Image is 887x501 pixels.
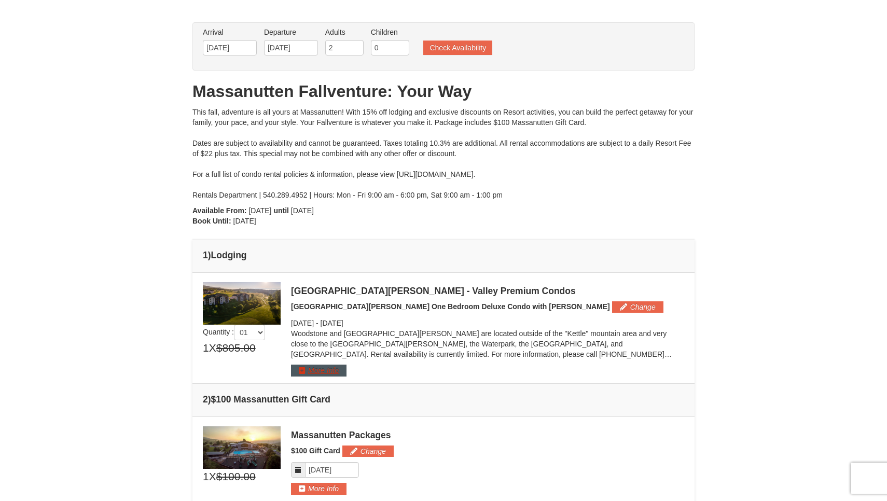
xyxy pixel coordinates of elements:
[203,250,684,260] h4: 1 Lodging
[209,340,216,356] span: X
[203,426,281,469] img: 6619879-1.jpg
[612,301,663,313] button: Change
[291,319,314,327] span: [DATE]
[209,469,216,484] span: X
[208,250,211,260] span: )
[325,27,364,37] label: Adults
[233,217,256,225] span: [DATE]
[316,319,318,327] span: -
[291,328,684,359] p: Woodstone and [GEOGRAPHIC_DATA][PERSON_NAME] are located outside of the "Kettle" mountain area an...
[423,40,492,55] button: Check Availability
[291,286,684,296] div: [GEOGRAPHIC_DATA][PERSON_NAME] - Valley Premium Condos
[203,340,209,356] span: 1
[291,483,347,494] button: More Info
[203,328,265,336] span: Quantity :
[203,282,281,325] img: 19219041-4-ec11c166.jpg
[371,27,409,37] label: Children
[203,394,684,405] h4: 2 $100 Massanutten Gift Card
[208,394,211,405] span: )
[291,430,684,440] div: Massanutten Packages
[192,206,247,215] strong: Available From:
[291,206,314,215] span: [DATE]
[291,302,610,311] span: [GEOGRAPHIC_DATA][PERSON_NAME] One Bedroom Deluxe Condo with [PERSON_NAME]
[192,107,695,200] div: This fall, adventure is all yours at Massanutten! With 15% off lodging and exclusive discounts on...
[203,27,257,37] label: Arrival
[291,365,347,376] button: More Info
[248,206,271,215] span: [DATE]
[192,217,231,225] strong: Book Until:
[192,81,695,102] h1: Massanutten Fallventure: Your Way
[321,319,343,327] span: [DATE]
[291,447,340,455] span: $100 Gift Card
[342,446,394,457] button: Change
[264,27,318,37] label: Departure
[216,340,256,356] span: $805.00
[273,206,289,215] strong: until
[203,469,209,484] span: 1
[216,469,256,484] span: $100.00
